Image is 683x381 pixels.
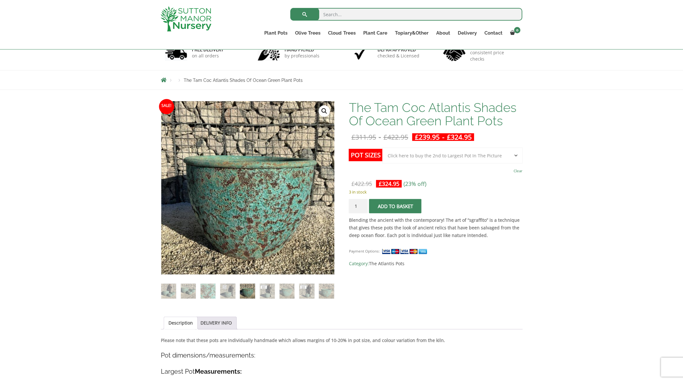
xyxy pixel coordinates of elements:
[514,27,520,33] span: 0
[258,45,280,61] img: 2.jpg
[165,45,187,61] img: 1.jpg
[378,47,419,53] h6: Defra approved
[378,53,419,59] p: checked & Licensed
[447,133,471,141] bdi: 324.95
[351,180,372,187] bdi: 422.95
[168,317,193,329] a: Description
[378,180,399,187] bdi: 324.95
[403,180,426,187] span: (23% off)
[349,217,519,238] strong: Blending the ancient with the contemporary! The art of “sgraffito” is a technique that gives thes...
[351,180,354,187] span: £
[195,368,242,375] strong: Measurements:
[349,260,522,267] span: Category:
[159,99,174,114] span: Sale!
[351,133,376,141] bdi: 311.95
[161,351,522,360] h4: Pot dimensions/measurements:
[349,133,410,141] del: -
[432,29,454,37] a: About
[161,337,445,343] strong: Please note that these pots are individually handmade which allows margins of 10-20% in pot size,...
[480,29,506,37] a: Contact
[285,47,319,53] h6: hand picked
[415,133,418,141] span: £
[391,29,432,37] a: Topiary&Other
[349,149,382,161] label: Pot Sizes
[324,29,359,37] a: Cloud Trees
[349,249,379,253] small: Payment Options:
[412,133,474,141] ins: -
[200,317,232,329] a: DELIVERY INFO
[447,133,450,141] span: £
[260,284,275,299] img: The Tam Coc Atlantis Shades Of Ocean Green Plant Pots - Image 6
[161,367,522,377] h4: Largest Pot
[240,284,255,299] img: The Tam Coc Atlantis Shades Of Ocean Green Plant Pots - Image 5
[369,260,404,266] a: The Atlantis Pots
[260,29,291,37] a: Plant Pots
[192,47,224,53] h6: FREE DELIVERY
[220,284,235,299] img: The Tam Coc Atlantis Shades Of Ocean Green Plant Pots - Image 4
[378,180,382,187] span: £
[415,133,439,141] bdi: 239.95
[443,43,465,62] img: 4.jpg
[349,188,522,196] p: 3 in stock
[369,199,421,213] button: Add to basket
[181,284,196,299] img: The Tam Coc Atlantis Shades Of Ocean Green Plant Pots - Image 2
[299,284,314,299] img: The Tam Coc Atlantis Shades Of Ocean Green Plant Pots - Image 8
[290,8,522,21] input: Search...
[279,284,294,299] img: The Tam Coc Atlantis Shades Of Ocean Green Plant Pots - Image 7
[291,29,324,37] a: Olive Trees
[383,133,408,141] bdi: 422.95
[351,133,355,141] span: £
[514,167,522,175] a: Clear options
[506,29,522,37] a: 0
[359,29,391,37] a: Plant Care
[161,284,176,299] img: The Tam Coc Atlantis Shades Of Ocean Green Plant Pots
[184,78,303,83] span: The Tam Coc Atlantis Shades Of Ocean Green Plant Pots
[285,53,319,59] p: by professionals
[349,101,522,128] h1: The Tam Coc Atlantis Shades Of Ocean Green Plant Pots
[319,284,334,299] img: The Tam Coc Atlantis Shades Of Ocean Green Plant Pots - Image 9
[383,133,387,141] span: £
[200,284,215,299] img: The Tam Coc Atlantis Shades Of Ocean Green Plant Pots - Image 3
[319,105,330,117] a: View full-screen image gallery
[349,199,368,213] input: Product quantity
[192,53,224,59] p: on all orders
[470,49,518,62] p: consistent price checks
[161,77,522,82] nav: Breadcrumbs
[351,45,373,61] img: 3.jpg
[161,6,211,31] img: logo
[454,29,480,37] a: Delivery
[382,248,429,255] img: payment supported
